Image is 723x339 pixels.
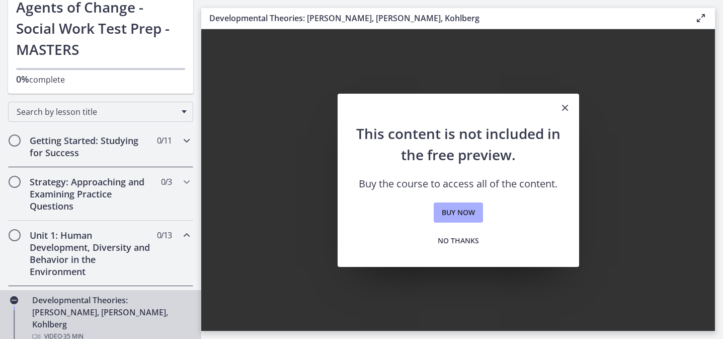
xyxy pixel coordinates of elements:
h2: Unit 1: Human Development, Diversity and Behavior in the Environment [30,229,152,278]
h2: Strategy: Approaching and Examining Practice Questions [30,176,152,212]
span: 0 / 3 [161,176,172,188]
p: Buy the course to access all of the content. [354,177,563,190]
span: Buy now [442,207,475,219]
a: Buy now [434,202,483,223]
span: 0 / 11 [157,134,172,147]
h3: Developmental Theories: [PERSON_NAME], [PERSON_NAME], Kohlberg [209,12,679,24]
button: Close [551,94,579,123]
h2: Getting Started: Studying for Success [30,134,152,159]
p: complete [16,73,185,86]
button: No thanks [430,231,487,251]
div: Search by lesson title [8,102,193,122]
span: Search by lesson title [17,106,177,117]
span: 0% [16,73,29,85]
span: 0 / 13 [157,229,172,241]
span: No thanks [438,235,479,247]
h2: This content is not included in the free preview. [354,123,563,165]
